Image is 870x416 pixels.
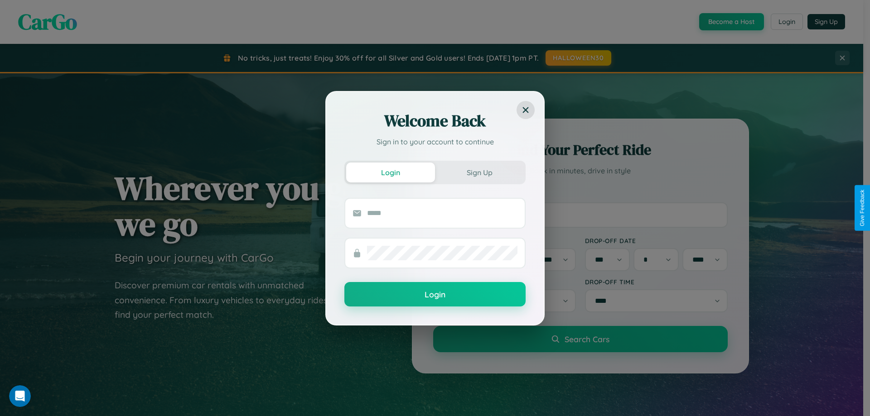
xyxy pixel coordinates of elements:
[435,163,524,182] button: Sign Up
[344,282,526,306] button: Login
[344,110,526,132] h2: Welcome Back
[9,385,31,407] iframe: Intercom live chat
[344,136,526,147] p: Sign in to your account to continue
[346,163,435,182] button: Login
[859,190,865,226] div: Give Feedback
